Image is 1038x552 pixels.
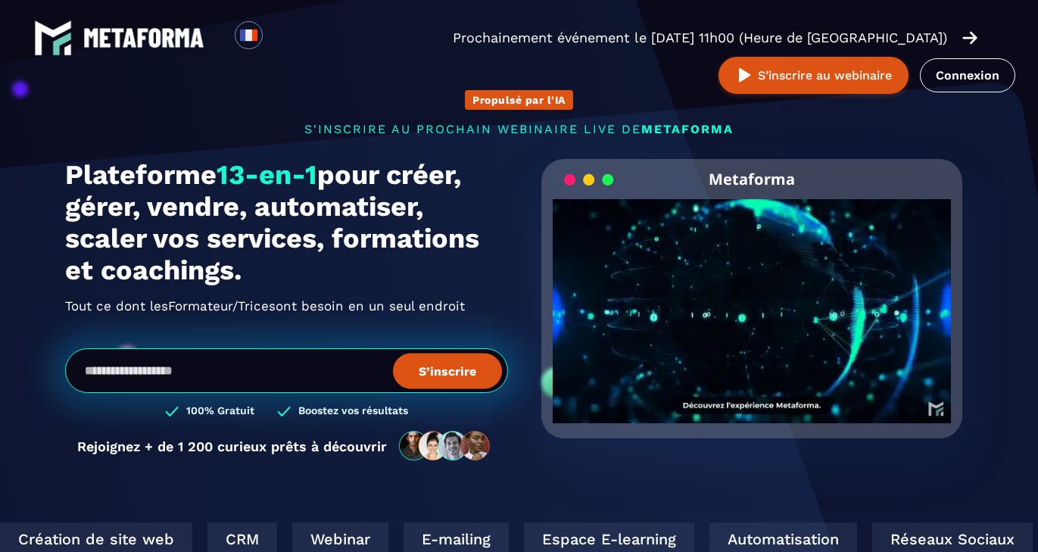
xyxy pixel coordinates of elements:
[962,30,977,46] img: arrow-right
[239,26,258,45] img: fr
[65,294,508,318] h2: Tout ce dont les ont besoin en un seul endroit
[298,404,408,419] h3: Boostez vos résultats
[277,404,291,419] img: checked
[65,159,508,286] h1: Plateforme pour créer, gérer, vendre, automatiser, scaler vos services, formations et coachings.
[276,29,287,47] input: Search for option
[186,404,254,419] h3: 100% Gratuit
[34,19,72,57] img: logo
[564,173,614,187] img: loading
[168,294,276,318] span: Formateur/Trices
[709,159,795,199] h2: Metaforma
[453,27,947,48] p: Prochainement événement le [DATE] 11h00 (Heure de [GEOGRAPHIC_DATA])
[165,404,179,419] img: checked
[263,21,300,55] div: Search for option
[718,57,909,94] button: S’inscrire au webinaire
[393,353,502,388] button: S’inscrire
[920,58,1015,92] a: Connexion
[77,438,387,454] p: Rejoignez + de 1 200 curieux prêts à découvrir
[735,66,754,85] img: play
[83,28,204,48] img: logo
[65,122,974,136] p: s'inscrire au prochain webinaire live de
[394,430,496,462] img: community-people
[641,122,734,136] span: METAFORMA
[553,199,952,398] video: Your browser does not support the video tag.
[217,159,317,191] span: 13-en-1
